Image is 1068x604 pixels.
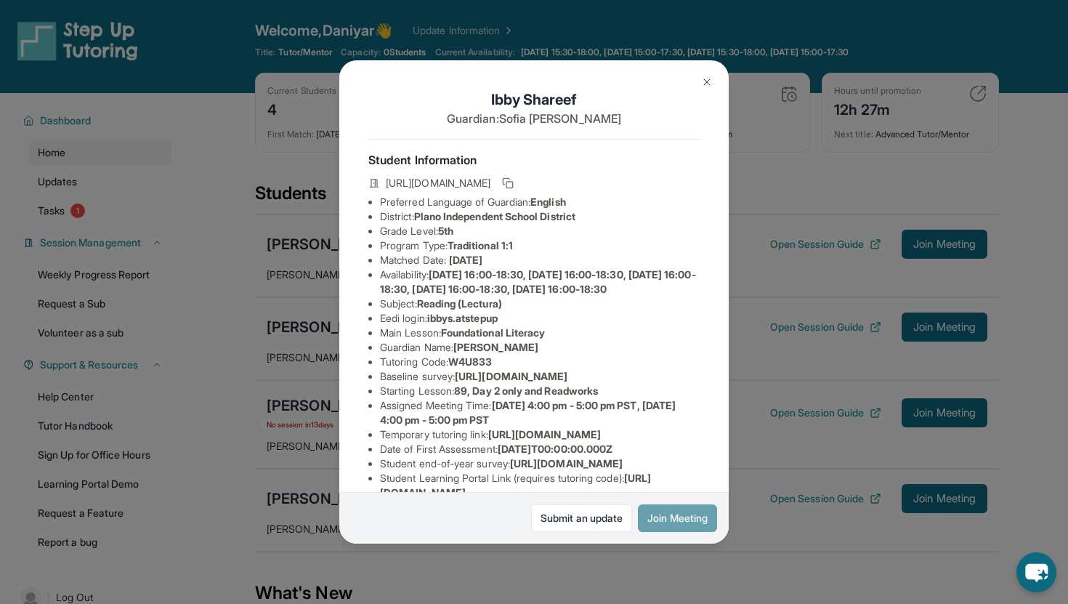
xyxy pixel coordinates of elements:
[417,297,502,310] span: Reading (Lectura)
[380,398,700,427] li: Assigned Meeting Time :
[380,224,700,238] li: Grade Level:
[449,254,482,266] span: [DATE]
[386,176,490,190] span: [URL][DOMAIN_NAME]
[701,76,713,88] img: Close Icon
[499,174,517,192] button: Copy link
[455,370,567,382] span: [URL][DOMAIN_NAME]
[368,89,700,110] h1: Ibby Shareef
[380,369,700,384] li: Baseline survey :
[427,312,498,324] span: ibbys.atstepup
[368,151,700,169] h4: Student Information
[414,210,575,222] span: Plano Independent School District
[510,457,623,470] span: [URL][DOMAIN_NAME]
[368,110,700,127] p: Guardian: Sofia [PERSON_NAME]
[380,267,700,297] li: Availability:
[638,504,717,532] button: Join Meeting
[438,225,453,237] span: 5th
[380,384,700,398] li: Starting Lesson :
[380,253,700,267] li: Matched Date:
[531,504,632,532] a: Submit an update
[380,399,676,426] span: [DATE] 4:00 pm - 5:00 pm PST, [DATE] 4:00 pm - 5:00 pm PST
[380,355,700,369] li: Tutoring Code :
[380,340,700,355] li: Guardian Name :
[1016,552,1056,592] button: chat-button
[380,456,700,471] li: Student end-of-year survey :
[380,297,700,311] li: Subject :
[530,196,566,208] span: English
[453,341,538,353] span: [PERSON_NAME]
[498,443,612,455] span: [DATE]T00:00:00.000Z
[448,239,513,251] span: Traditional 1:1
[380,195,700,209] li: Preferred Language of Guardian:
[441,326,545,339] span: Foundational Literacy
[380,311,700,326] li: Eedi login :
[454,384,598,397] span: 89, Day 2 only and Readworks
[448,355,492,368] span: W4U833
[380,238,700,253] li: Program Type:
[488,428,601,440] span: [URL][DOMAIN_NAME]
[380,209,700,224] li: District:
[380,427,700,442] li: Temporary tutoring link :
[380,268,696,295] span: [DATE] 16:00-18:30, [DATE] 16:00-18:30, [DATE] 16:00-18:30, [DATE] 16:00-18:30, [DATE] 16:00-18:30
[380,471,700,500] li: Student Learning Portal Link (requires tutoring code) :
[380,442,700,456] li: Date of First Assessment :
[380,326,700,340] li: Main Lesson :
